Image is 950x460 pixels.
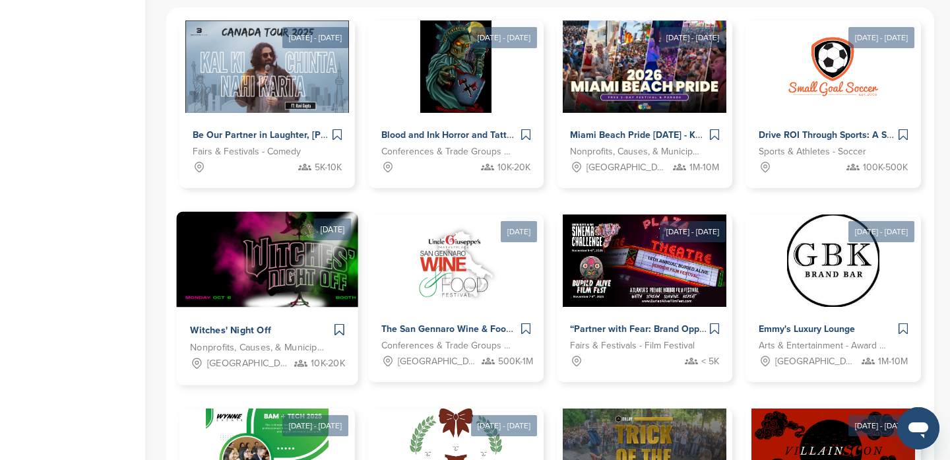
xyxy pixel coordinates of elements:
[745,193,921,382] a: [DATE] - [DATE] Sponsorpitch & Emmy's Luxury Lounge Arts & Entertainment - Award Show [GEOGRAPHIC...
[878,354,908,369] span: 1M-10M
[471,415,537,436] div: [DATE] - [DATE]
[193,129,472,141] span: Be Our Partner in Laughter, [PERSON_NAME] (Canada Tour 2025)
[787,214,879,307] img: Sponsorpitch &
[282,27,348,48] div: [DATE] - [DATE]
[420,20,491,113] img: Sponsorpitch &
[471,27,537,48] div: [DATE] - [DATE]
[660,221,726,242] div: [DATE] - [DATE]
[398,354,478,369] span: [GEOGRAPHIC_DATA], [GEOGRAPHIC_DATA]
[190,325,271,337] span: Witches' Night Off
[897,407,939,449] iframe: Button to launch messaging window
[381,129,720,141] span: Blood and Ink Horror and Tattoo Convention of [GEOGRAPHIC_DATA] Fall 2025
[368,193,544,382] a: [DATE] Sponsorpitch & The San Gennaro Wine & Food Festival Conferences & Trade Groups - Entertain...
[176,190,358,385] a: [DATE] Sponsorpitch & Witches' Night Off Nonprofits, Causes, & Municipalities - Health and Wellne...
[563,20,727,113] img: Sponsorpitch &
[381,339,511,353] span: Conferences & Trade Groups - Entertainment
[848,27,914,48] div: [DATE] - [DATE]
[314,218,352,240] div: [DATE]
[557,193,732,382] a: [DATE] - [DATE] Sponsorpitch & “Partner with Fear: Brand Opportunities at the Buried Alive Film F...
[381,323,548,335] span: The San Gennaro Wine & Food Festival
[570,339,695,353] span: Fairs & Festivals - Film Festival
[848,415,914,436] div: [DATE] - [DATE]
[787,20,879,113] img: Sponsorpitch &
[759,145,866,159] span: Sports & Athletes - Soccer
[701,354,719,369] span: < 5K
[176,212,427,308] img: Sponsorpitch &
[497,160,530,175] span: 10K-20K
[193,145,301,159] span: Fairs & Festivals - Comedy
[501,221,537,242] div: [DATE]
[689,160,719,175] span: 1M-10M
[185,20,350,113] img: Sponsorpitch &
[282,415,348,436] div: [DATE] - [DATE]
[775,354,856,369] span: [GEOGRAPHIC_DATA], [GEOGRAPHIC_DATA]
[498,354,533,369] span: 500K-1M
[404,214,508,307] img: Sponsorpitch &
[848,221,914,242] div: [DATE] - [DATE]
[190,341,324,356] span: Nonprofits, Causes, & Municipalities - Health and Wellness
[570,323,884,335] span: “Partner with Fear: Brand Opportunities at the Buried Alive Film Festival”
[311,356,345,372] span: 10K-20K
[759,323,855,335] span: Emmy's Luxury Lounge
[381,145,511,159] span: Conferences & Trade Groups - Entertainment
[315,160,342,175] span: 5K-10K
[660,27,726,48] div: [DATE] - [DATE]
[207,356,290,372] span: [GEOGRAPHIC_DATA], [GEOGRAPHIC_DATA]
[586,160,667,175] span: [GEOGRAPHIC_DATA], [GEOGRAPHIC_DATA]
[563,214,727,307] img: Sponsorpitch &
[759,339,888,353] span: Arts & Entertainment - Award Show
[863,160,908,175] span: 100K-500K
[570,129,765,141] span: Miami Beach Pride [DATE] - Keep PRIDE Alive
[570,145,699,159] span: Nonprofits, Causes, & Municipalities - Diversity, Equity and Inclusion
